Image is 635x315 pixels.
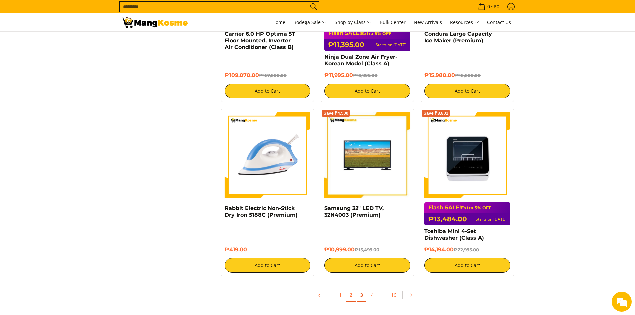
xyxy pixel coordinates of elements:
[345,292,346,298] span: ·
[376,13,409,31] a: Bulk Center
[324,84,410,98] button: Add to Cart
[424,258,510,273] button: Add to Cart
[353,73,377,78] del: ₱19,995.00
[487,19,511,25] span: Contact Us
[368,288,377,301] a: 4
[366,292,368,298] span: ·
[308,2,319,12] button: Search
[454,247,479,252] del: ₱22,995.00
[455,73,481,78] del: ₱18,800.00
[414,19,442,25] span: New Arrivals
[486,4,491,9] span: 0
[218,286,518,308] ul: Pagination
[109,3,125,19] div: Minimize live chat window
[377,292,378,298] span: ·
[386,292,388,298] span: ·
[336,288,345,301] a: 1
[225,205,298,218] a: Rabbit Electric Non-Stick Dry Iron 5188C (Premium)
[225,31,295,50] a: Carrier 6.0 HP Optima 5T Floor Mounted, Inverter Air Conditioner (Class B)
[424,31,492,44] a: Condura Large Capacity Ice Maker (Premium)
[424,84,510,98] button: Add to Cart
[290,13,330,31] a: Bodega Sale
[35,37,112,46] div: Chat with us now
[493,4,500,9] span: ₱0
[323,111,348,115] span: Save ₱4,500
[424,112,510,198] img: Toshiba Mini 4-Set Dishwasher (Class A)
[225,72,311,79] h6: ₱109,070.00
[225,258,311,273] button: Add to Cart
[225,112,311,198] img: https://mangkosme.com/products/rabbit-electric-non-stick-dry-iron-5188c-class-a
[272,19,285,25] span: Home
[3,182,127,205] textarea: Type your message and hit 'Enter'
[476,3,501,10] span: •
[293,18,327,27] span: Bodega Sale
[324,112,410,198] img: samsung-32-inch-led-tv-full-view-mang-kosme
[324,72,410,79] h6: ₱11,995.00
[194,13,514,31] nav: Main Menu
[356,292,357,298] span: ·
[388,288,400,301] a: 16
[324,205,384,218] a: Samsung 32" LED TV, 32N4003 (Premium)
[346,288,356,302] a: 2
[484,13,514,31] a: Contact Us
[355,247,379,252] del: ₱15,499.00
[335,18,372,27] span: Shop by Class
[378,288,386,301] span: ·
[423,111,448,115] span: Save ₱8,801
[447,13,482,31] a: Resources
[410,13,445,31] a: New Arrivals
[450,18,479,27] span: Resources
[424,246,510,253] h6: ₱14,194.00
[324,54,397,67] a: Ninja Dual Zone Air Fryer- Korean Model (Class A)
[324,246,410,253] h6: ₱10,999.00
[331,13,375,31] a: Shop by Class
[269,13,289,31] a: Home
[424,72,510,79] h6: ₱15,980.00
[259,73,287,78] del: ₱167,800.00
[39,84,92,151] span: We're online!
[225,246,311,253] h6: ₱419.00
[424,228,484,241] a: Toshiba Mini 4-Set Dishwasher (Class A)
[121,17,188,28] img: All Products - Home Appliances Warehouse Sale l Mang Kosme | Page 2
[357,288,366,302] a: 3
[324,258,410,273] button: Add to Cart
[225,84,311,98] button: Add to Cart
[380,19,406,25] span: Bulk Center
